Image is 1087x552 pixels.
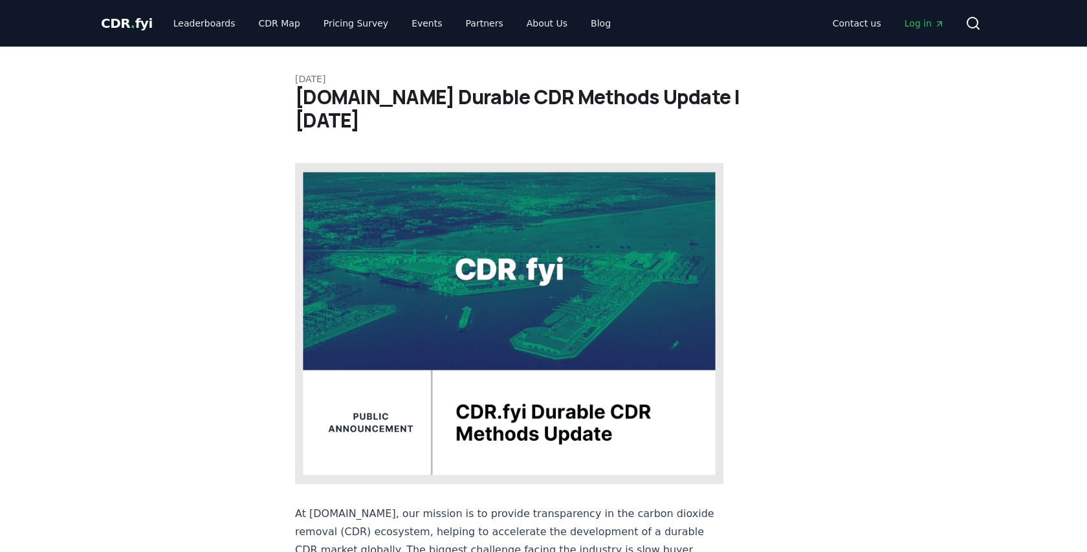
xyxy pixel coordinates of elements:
a: CDR.fyi [101,14,153,32]
p: [DATE] [295,72,792,85]
span: Log in [905,17,945,30]
img: blog post image [295,163,723,484]
a: About Us [516,12,578,35]
span: . [131,16,135,31]
h1: [DOMAIN_NAME] Durable CDR Methods Update | [DATE] [295,85,792,132]
a: CDR Map [248,12,311,35]
a: Pricing Survey [313,12,399,35]
nav: Main [163,12,621,35]
span: CDR fyi [101,16,153,31]
nav: Main [822,12,955,35]
a: Log in [894,12,955,35]
a: Partners [456,12,514,35]
a: Leaderboards [163,12,246,35]
a: Blog [580,12,621,35]
a: Events [401,12,452,35]
a: Contact us [822,12,892,35]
